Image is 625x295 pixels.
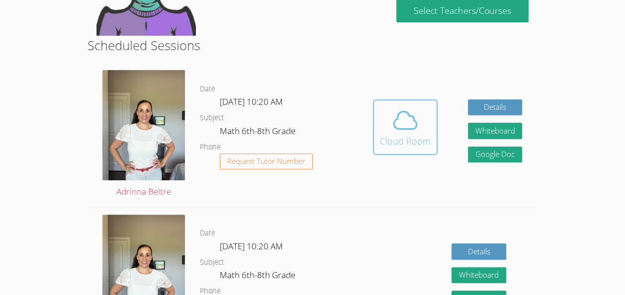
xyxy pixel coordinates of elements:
button: Whiteboard [468,123,523,139]
dd: Math 6th-8th Grade [220,124,297,141]
span: [DATE] 10:20 AM [220,96,283,107]
a: Details [468,99,523,116]
h2: Scheduled Sessions [88,36,537,55]
a: Details [451,243,506,260]
a: Google Doc [468,147,523,163]
dt: Phone [200,141,221,153]
dd: Math 6th-8th Grade [220,268,297,285]
button: Whiteboard [451,267,506,284]
button: Request Tutor Number [220,153,313,170]
dt: Date [200,83,215,95]
a: Adrinna Beltre [102,70,185,199]
div: Cloud Room [380,134,431,148]
button: Cloud Room [373,99,438,155]
img: IMG_9685.jpeg [102,70,185,180]
dt: Date [200,227,215,239]
span: Request Tutor Number [227,157,305,165]
span: [DATE] 10:20 AM [220,240,283,252]
dt: Subject [200,112,224,124]
dt: Subject [200,256,224,269]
